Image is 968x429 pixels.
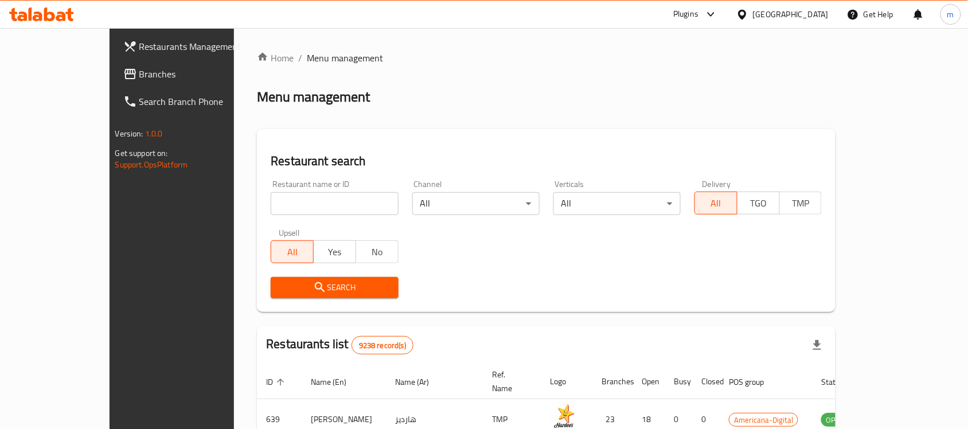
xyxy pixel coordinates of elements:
span: Version: [115,126,143,141]
div: OPEN [821,413,849,427]
div: Total records count [352,336,413,354]
button: Search [271,277,398,298]
a: Support.OpsPlatform [115,157,188,172]
span: Restaurants Management [139,40,262,53]
span: 1.0.0 [145,126,163,141]
span: Name (En) [311,375,361,389]
span: Menu management [307,51,383,65]
h2: Restaurant search [271,153,822,170]
nav: breadcrumb [257,51,836,65]
span: m [947,8,954,21]
span: Search [280,280,389,295]
span: No [361,244,394,260]
th: Open [633,364,665,399]
a: Branches [114,60,271,88]
div: Plugins [673,7,698,21]
a: Search Branch Phone [114,88,271,115]
th: Closed [692,364,720,399]
a: Restaurants Management [114,33,271,60]
span: All [276,244,309,260]
span: Name (Ar) [395,375,444,389]
label: Delivery [702,180,731,188]
th: Logo [541,364,592,399]
span: All [700,195,733,212]
span: ID [266,375,288,389]
span: Americana-Digital [729,414,798,427]
span: Yes [318,244,352,260]
span: TGO [742,195,775,212]
th: Branches [592,364,633,399]
span: POS group [729,375,779,389]
input: Search for restaurant name or ID.. [271,192,398,215]
button: All [694,192,737,214]
span: OPEN [821,414,849,427]
span: Get support on: [115,146,168,161]
span: 9238 record(s) [352,340,413,351]
div: All [553,192,681,215]
span: Ref. Name [492,368,527,395]
span: Branches [139,67,262,81]
li: / [298,51,302,65]
span: Status [821,375,858,389]
span: TMP [784,195,818,212]
label: Upsell [279,229,300,237]
button: TMP [779,192,822,214]
h2: Restaurants list [266,336,413,354]
button: No [356,240,399,263]
th: Busy [665,364,692,399]
button: TGO [737,192,780,214]
a: Home [257,51,294,65]
button: All [271,240,314,263]
div: All [412,192,540,215]
button: Yes [313,240,356,263]
div: [GEOGRAPHIC_DATA] [753,8,829,21]
h2: Menu management [257,88,370,106]
span: Search Branch Phone [139,95,262,108]
div: Export file [803,331,831,359]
